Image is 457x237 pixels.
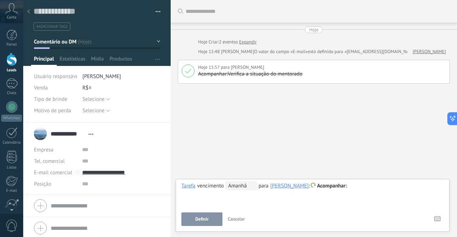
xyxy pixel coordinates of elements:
[36,24,67,29] span: #adicionar tags
[219,38,238,46] span: 2 eventos
[181,212,222,226] button: Definir
[1,165,22,170] div: Listas
[258,182,268,189] span: para
[34,82,77,93] div: Venda
[7,15,16,20] span: Conta
[34,84,48,91] span: Venda
[34,169,72,176] span: E-mail comercial
[198,71,444,78] p: Verifica a situação do mentorado
[82,107,105,114] span: Selecione
[226,181,257,190] span: Amanhã
[1,115,22,122] div: WhatsApp
[34,97,67,102] span: Tipo de brinde
[1,91,22,96] div: Chats
[198,38,209,46] div: Hoje
[221,48,254,55] span: Ana Tex
[239,38,257,46] a: Expandir
[317,182,347,189] span: Acompanhar
[34,158,65,165] span: Tel. comercial
[34,105,77,116] div: Motivo de perda
[110,56,132,66] span: Productos
[228,216,245,222] span: Cancelar
[226,181,347,190] div: :
[82,96,105,103] span: Selecione
[225,212,248,226] button: Cancelar
[60,56,85,66] span: Estatísticas
[34,71,77,82] div: Usuário responsável
[1,140,22,145] div: Calendário
[34,155,65,167] button: Tel. comercial
[34,144,77,155] div: Empresa
[34,178,77,190] div: Posição
[91,56,104,66] span: Mídia
[254,48,308,55] span: O valor do campo «E-mail»
[34,93,77,105] div: Tipo de brinde
[198,64,264,71] div: para [PERSON_NAME]
[308,48,419,55] span: está definido para «[EMAIL_ADDRESS][DOMAIN_NAME]»
[82,93,110,105] button: Selecione
[1,42,22,47] div: Painel
[82,105,110,116] button: Selecione
[198,64,221,71] div: Hoje 15:57
[34,73,80,80] span: Usuário responsável
[34,56,54,66] span: Principal
[198,71,228,78] div: Acompanhar:
[198,38,257,46] div: Criar:
[1,189,22,193] div: E-mail
[34,108,71,113] span: Motivo de perda
[82,73,121,80] span: [PERSON_NAME]
[82,82,160,93] div: R$
[309,26,318,33] div: Hoje
[413,48,446,55] a: [PERSON_NAME]
[198,48,221,55] div: Hoje 15:48
[34,167,72,178] button: E-mail comercial
[1,68,22,73] div: Leads
[195,217,209,222] span: Definir
[34,181,51,187] span: Posição
[270,182,309,189] div: Ana Tex
[197,182,224,189] span: vencimento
